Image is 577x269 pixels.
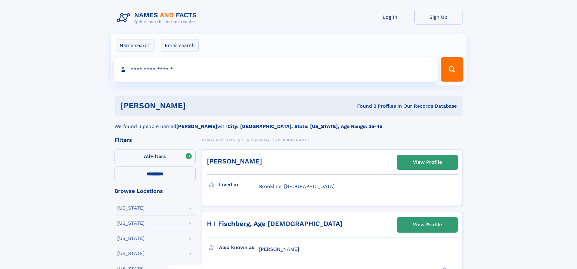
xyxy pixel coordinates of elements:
button: Search Button [441,57,463,82]
span: All [144,153,150,159]
a: Sign Up [414,10,463,25]
b: City: [GEOGRAPHIC_DATA], State: [US_STATE], Age Range: 35-45 [227,123,382,129]
a: View Profile [397,217,457,232]
div: [US_STATE] [117,221,145,226]
label: Name search [116,39,154,52]
div: [US_STATE] [117,236,145,241]
b: [PERSON_NAME] [176,123,217,129]
h1: [PERSON_NAME] [121,102,271,109]
span: [PERSON_NAME] [276,138,309,142]
span: [PERSON_NAME] [259,246,299,252]
input: search input [114,57,438,82]
a: Names and Facts [202,136,235,144]
a: View Profile [397,155,457,170]
h3: Also known as [219,242,259,253]
a: F [242,136,244,144]
div: View Profile [413,218,442,232]
h3: Lived in [219,180,259,190]
span: F [242,138,244,142]
div: Filters [114,137,196,143]
div: Found 3 Profiles In Our Records Database [271,103,457,109]
label: Filters [114,150,196,164]
div: View Profile [413,155,442,169]
a: Fischberg [251,136,269,144]
div: Browse Locations [114,188,196,194]
label: Email search [161,39,199,52]
div: [US_STATE] [117,251,145,256]
div: [US_STATE] [117,206,145,210]
a: Log In [366,10,414,25]
a: H I Fischberg, Age [DEMOGRAPHIC_DATA] [207,220,343,227]
span: Brookline, [GEOGRAPHIC_DATA] [259,183,335,189]
img: Logo Names and Facts [114,10,202,26]
a: [PERSON_NAME] [207,157,262,165]
span: Fischberg [251,138,269,142]
div: We found 3 people named with . [114,116,463,130]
